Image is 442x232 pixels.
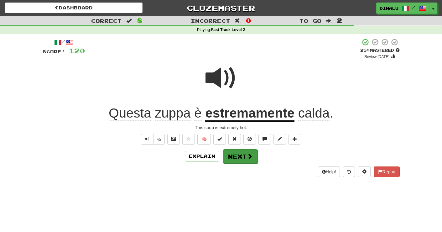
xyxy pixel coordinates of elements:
[213,134,226,145] button: Set this sentence to 100% Mastered (alt+m)
[376,3,429,14] a: Dinalu /
[43,49,65,54] span: Score:
[299,18,321,24] span: To go
[137,17,143,24] span: 8
[155,106,190,121] span: zuppa
[141,134,153,145] button: Play sentence audio (ctl+space)
[228,134,241,145] button: Reset to 0% Mastered (alt+r)
[364,55,389,59] small: Review: [DATE]
[43,124,400,131] div: This soup is extremely hot.
[273,134,286,145] button: Edit sentence (alt+d)
[289,134,301,145] button: Add to collection (alt+a)
[43,38,85,46] div: /
[258,134,271,145] button: Discuss sentence (alt+u)
[243,134,256,145] button: Ignore sentence (alt+i)
[109,106,151,121] span: Questa
[374,166,399,177] button: Report
[294,106,333,121] span: .
[140,134,165,145] div: Text-to-speech controls
[211,28,245,32] strong: Fast Track Level 2
[235,18,242,24] span: :
[152,3,290,13] a: Clozemaster
[194,106,201,121] span: è
[223,149,258,164] button: Next
[246,17,251,24] span: 0
[360,48,370,53] span: 25 %
[197,134,211,145] button: 🧠
[326,18,333,24] span: :
[205,106,294,122] u: estremamente
[91,18,122,24] span: Correct
[191,18,230,24] span: Incorrect
[380,5,398,11] span: Dinalu
[412,5,415,9] span: /
[5,3,143,13] a: Dashboard
[360,48,400,53] div: Mastered
[126,18,133,24] span: :
[182,134,195,145] button: Favorite sentence (alt+f)
[337,17,342,24] span: 2
[153,134,165,145] button: ½
[343,166,355,177] button: Round history (alt+y)
[298,106,330,121] span: calda
[167,134,180,145] button: Show image (alt+x)
[318,166,340,177] button: Help!
[69,47,85,55] span: 120
[185,151,219,161] button: Explain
